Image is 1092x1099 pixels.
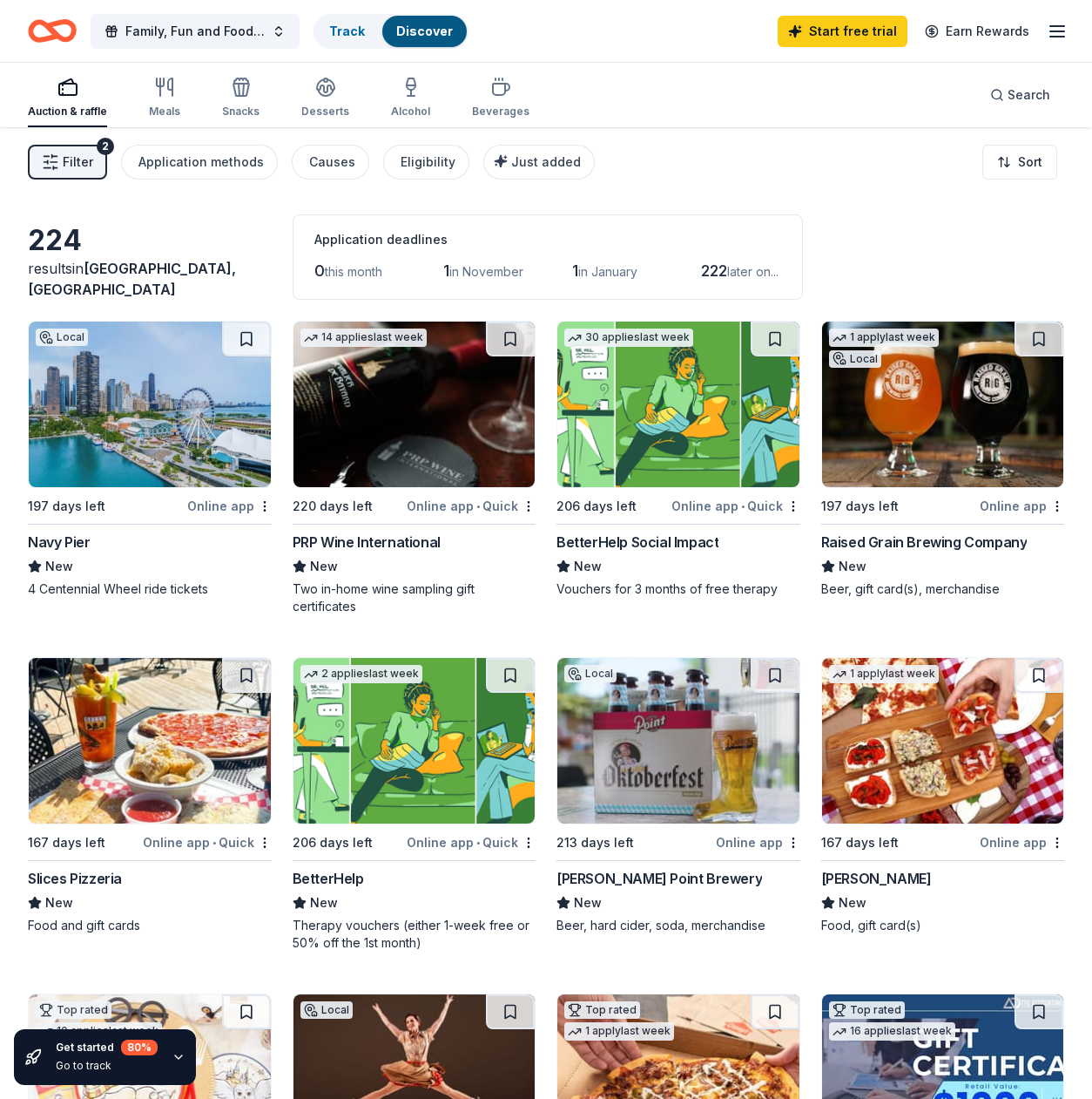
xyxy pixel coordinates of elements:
[391,105,430,119] div: Alcohol
[564,1001,640,1019] div: Top rated
[121,145,278,180] button: Application methods
[222,105,260,119] div: Snacks
[36,329,88,346] div: Local
[556,868,762,889] div: [PERSON_NAME] Point Brewery
[28,917,272,934] div: Food and gift cards
[727,264,779,279] span: later on...
[407,495,536,517] div: Online app Quick
[314,261,325,280] span: 0
[28,657,272,934] a: Image for Slices Pizzeria167 days leftOnline app•QuickSlices PizzeriaNewFood and gift cards
[301,105,349,119] div: Desserts
[472,105,529,119] div: Beverages
[293,868,364,889] div: BetterHelp
[28,532,90,553] div: Navy Pier
[310,892,338,913] span: New
[822,322,1064,487] img: Image for Raised Grain Brewing Company
[329,24,365,38] a: Track
[28,868,122,889] div: Slices Pizzeria
[149,105,180,119] div: Meals
[476,499,480,513] span: •
[325,264,382,279] span: this month
[301,70,349,127] button: Desserts
[310,556,338,577] span: New
[449,264,523,279] span: in November
[976,78,1064,112] button: Search
[293,658,536,824] img: Image for BetterHelp
[556,496,637,517] div: 206 days left
[574,556,602,577] span: New
[556,532,718,553] div: BetterHelp Social Impact
[671,495,800,517] div: Online app Quick
[28,260,236,298] span: in
[982,145,1057,180] button: Sort
[45,892,73,913] span: New
[574,892,602,913] span: New
[980,831,1064,853] div: Online app
[556,321,800,598] a: Image for BetterHelp Social Impact30 applieslast week206 days leftOnline app•QuickBetterHelp Soci...
[476,836,480,850] span: •
[293,321,536,615] a: Image for PRP Wine International14 applieslast week220 days leftOnline app•QuickPRP Wine Internat...
[980,495,1064,517] div: Online app
[125,21,265,42] span: Family, Fun and Food Trucks
[556,580,800,598] div: Vouchers for 3 months of free therapy
[63,152,93,173] span: Filter
[45,556,73,577] span: New
[212,836,216,850] span: •
[829,350,881,368] div: Local
[829,665,939,683] div: 1 apply last week
[1008,85,1050,105] span: Search
[821,580,1065,598] div: Beer, gift card(s), merchandise
[829,1001,905,1019] div: Top rated
[914,16,1040,47] a: Earn Rewards
[564,1022,674,1041] div: 1 apply last week
[391,70,430,127] button: Alcohol
[300,329,427,347] div: 14 applies last week
[293,322,536,487] img: Image for PRP Wine International
[778,16,907,47] a: Start free trial
[472,70,529,127] button: Beverages
[28,223,272,258] div: 224
[28,70,107,127] button: Auction & raffle
[29,658,271,824] img: Image for Slices Pizzeria
[28,105,107,119] div: Auction & raffle
[28,258,272,300] div: results
[309,152,355,173] div: Causes
[293,917,536,952] div: Therapy vouchers (either 1-week free or 50% off the 1st month)
[716,831,800,853] div: Online app
[28,260,236,298] span: [GEOGRAPHIC_DATA], [GEOGRAPHIC_DATA]
[293,532,441,553] div: PRP Wine International
[829,1022,955,1041] div: 16 applies last week
[143,831,272,853] div: Online app Quick
[313,14,468,49] button: TrackDiscover
[572,261,578,280] span: 1
[383,145,469,180] button: Eligibility
[56,1040,158,1055] div: Get started
[28,321,272,598] a: Image for Navy PierLocal197 days leftOnline appNavy PierNew4 Centennial Wheel ride tickets
[557,658,799,824] img: Image for Stevens Point Brewery
[701,261,727,280] span: 222
[300,665,422,683] div: 2 applies last week
[314,229,781,250] div: Application deadlines
[407,831,536,853] div: Online app Quick
[741,499,745,513] span: •
[483,145,595,180] button: Just added
[1018,152,1042,173] span: Sort
[556,917,800,934] div: Beer, hard cider, soda, merchandise
[578,264,637,279] span: in January
[822,658,1064,824] img: Image for Grimaldi's
[557,322,799,487] img: Image for BetterHelp Social Impact
[821,917,1065,934] div: Food, gift card(s)
[187,495,272,517] div: Online app
[97,138,114,155] div: 2
[292,145,369,180] button: Causes
[91,14,300,49] button: Family, Fun and Food Trucks
[821,321,1065,598] a: Image for Raised Grain Brewing Company1 applylast weekLocal197 days leftOnline appRaised Grain Br...
[29,322,271,487] img: Image for Navy Pier
[839,892,866,913] span: New
[28,832,105,853] div: 167 days left
[138,152,264,173] div: Application methods
[36,1001,111,1019] div: Top rated
[293,657,536,952] a: Image for BetterHelp2 applieslast week206 days leftOnline app•QuickBetterHelpNewTherapy vouchers ...
[28,145,107,180] button: Filter2
[293,580,536,615] div: Two in-home wine sampling gift certificates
